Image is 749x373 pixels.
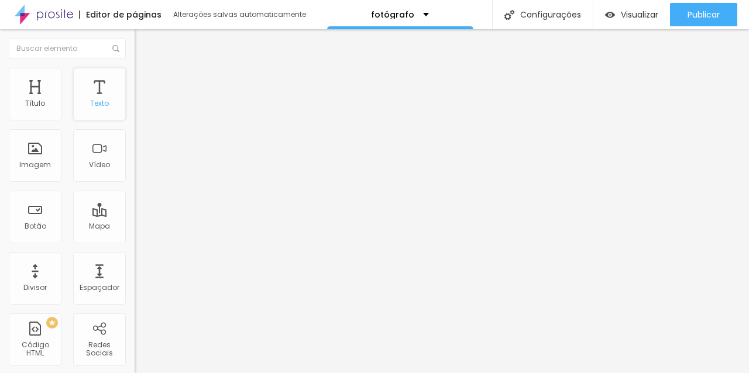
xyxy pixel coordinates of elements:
img: view-1.svg [605,10,615,20]
img: Ícone [112,45,119,52]
font: Redes Sociais [86,340,113,358]
font: Título [25,98,45,108]
font: fotógrafo [371,9,414,20]
font: Vídeo [89,160,110,170]
input: Buscar elemento [9,38,126,59]
font: Configurações [520,9,581,20]
font: Código HTML [22,340,49,358]
font: Espaçador [80,282,119,292]
button: Visualizar [593,3,670,26]
button: Publicar [670,3,737,26]
font: Editor de páginas [86,9,162,20]
font: Publicar [688,9,720,20]
font: Mapa [89,221,110,231]
font: Texto [90,98,109,108]
iframe: Editor [135,29,749,373]
img: Ícone [504,10,514,20]
font: Visualizar [621,9,658,20]
font: Alterações salvas automaticamente [173,9,306,19]
font: Botão [25,221,46,231]
font: Imagem [19,160,51,170]
font: Divisor [23,282,47,292]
